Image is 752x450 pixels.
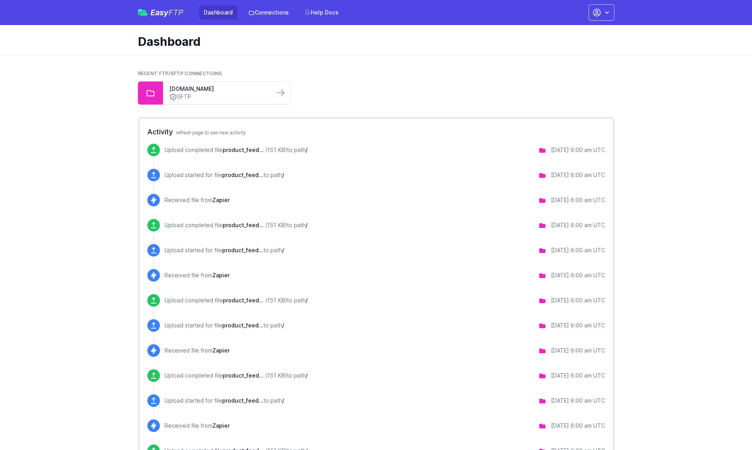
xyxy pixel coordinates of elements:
p: Received file from [165,422,230,430]
span: refresh page to see new activity [176,130,246,136]
p: Received file from [165,271,230,279]
span: / [282,322,284,329]
span: product_feed.json [223,372,264,379]
a: Connections [244,5,294,20]
a: SFTP [169,93,268,101]
span: FTP [169,8,183,17]
span: Zapier [212,347,230,354]
div: [DATE] 6:00 am UTC [551,422,605,430]
p: Upload completed file to path [165,146,308,154]
span: / [306,222,308,228]
span: / [306,297,308,304]
span: product_feed.json [222,322,263,329]
h2: Activity [147,127,605,137]
img: easyftp_logo.png [138,9,147,16]
a: EasyFTP [138,9,183,16]
h2: Recent FTP/SFTP Connections [138,70,614,77]
p: Upload completed file to path [165,296,308,304]
span: Zapier [212,422,230,429]
h1: Dashboard [138,34,608,49]
span: Zapier [212,272,230,278]
span: / [282,397,284,404]
div: [DATE] 6:00 am UTC [551,372,605,380]
i: (151 KB) [265,222,287,228]
div: [DATE] 6:00 am UTC [551,146,605,154]
a: Help Docs [300,5,343,20]
p: Upload started for file to path [165,246,284,254]
span: product_feed.json [223,222,264,228]
span: product_feed.json [223,297,264,304]
div: [DATE] 6:00 am UTC [551,196,605,204]
i: (151 KB) [265,297,287,304]
span: / [306,146,308,153]
span: / [282,172,284,178]
p: Upload completed file to path [165,372,308,380]
a: [DOMAIN_NAME] [169,85,268,93]
span: Easy [150,9,183,16]
i: (151 KB) [265,372,287,379]
p: Upload started for file to path [165,171,284,179]
div: [DATE] 6:00 am UTC [551,171,605,179]
p: Upload started for file to path [165,397,284,405]
span: product_feed.json [222,247,263,253]
span: Zapier [212,197,230,203]
p: Upload completed file to path [165,221,308,229]
p: Received file from [165,196,230,204]
div: [DATE] 6:00 am UTC [551,397,605,405]
span: / [306,372,308,379]
p: Received file from [165,347,230,354]
a: Dashboard [199,5,237,20]
div: [DATE] 6:00 am UTC [551,246,605,254]
div: [DATE] 6:00 am UTC [551,271,605,279]
span: product_feed.json [222,172,263,178]
span: / [282,247,284,253]
div: [DATE] 6:00 am UTC [551,221,605,229]
div: [DATE] 6:00 am UTC [551,347,605,354]
span: product_feed.json [223,146,264,153]
p: Upload started for file to path [165,322,284,329]
i: (151 KB) [265,146,287,153]
div: [DATE] 6:00 am UTC [551,296,605,304]
div: [DATE] 6:00 am UTC [551,322,605,329]
span: product_feed.json [222,397,263,404]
